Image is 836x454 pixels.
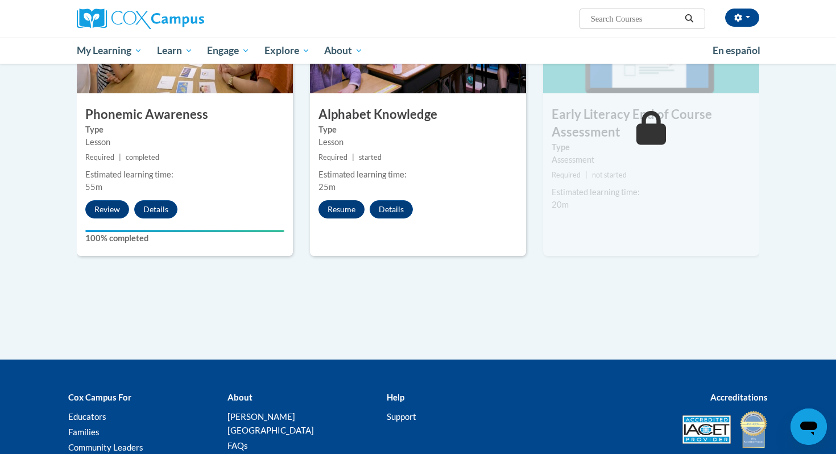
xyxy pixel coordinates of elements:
[68,392,131,402] b: Cox Campus For
[317,38,371,64] a: About
[324,44,363,57] span: About
[134,200,177,218] button: Details
[552,154,751,166] div: Assessment
[791,408,827,445] iframe: Button to launch messaging window
[318,123,518,136] label: Type
[552,141,751,154] label: Type
[710,392,768,402] b: Accreditations
[590,12,681,26] input: Search Courses
[318,182,336,192] span: 25m
[264,44,310,57] span: Explore
[157,44,193,57] span: Learn
[227,411,314,435] a: [PERSON_NAME][GEOGRAPHIC_DATA]
[60,38,776,64] div: Main menu
[227,440,248,451] a: FAQs
[85,232,284,245] label: 100% completed
[227,392,253,402] b: About
[85,168,284,181] div: Estimated learning time:
[119,153,121,162] span: |
[85,182,102,192] span: 55m
[318,136,518,148] div: Lesson
[682,415,731,444] img: Accredited IACET® Provider
[77,44,142,57] span: My Learning
[310,106,526,123] h3: Alphabet Knowledge
[77,9,204,29] img: Cox Campus
[387,392,404,402] b: Help
[200,38,257,64] a: Engage
[68,427,100,437] a: Families
[85,200,129,218] button: Review
[318,200,365,218] button: Resume
[318,153,347,162] span: Required
[585,171,587,179] span: |
[68,411,106,422] a: Educators
[370,200,413,218] button: Details
[318,168,518,181] div: Estimated learning time:
[359,153,382,162] span: started
[705,39,768,63] a: En español
[725,9,759,27] button: Account Settings
[77,106,293,123] h3: Phonemic Awareness
[387,411,416,422] a: Support
[85,136,284,148] div: Lesson
[126,153,159,162] span: completed
[150,38,200,64] a: Learn
[352,153,354,162] span: |
[681,12,698,26] button: Search
[85,230,284,232] div: Your progress
[552,171,581,179] span: Required
[85,153,114,162] span: Required
[77,9,293,29] a: Cox Campus
[543,106,759,141] h3: Early Literacy End of Course Assessment
[739,410,768,449] img: IDA® Accredited
[207,44,250,57] span: Engage
[69,38,150,64] a: My Learning
[85,123,284,136] label: Type
[552,186,751,199] div: Estimated learning time:
[68,442,143,452] a: Community Leaders
[257,38,317,64] a: Explore
[713,44,760,56] span: En español
[552,200,569,209] span: 20m
[592,171,627,179] span: not started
